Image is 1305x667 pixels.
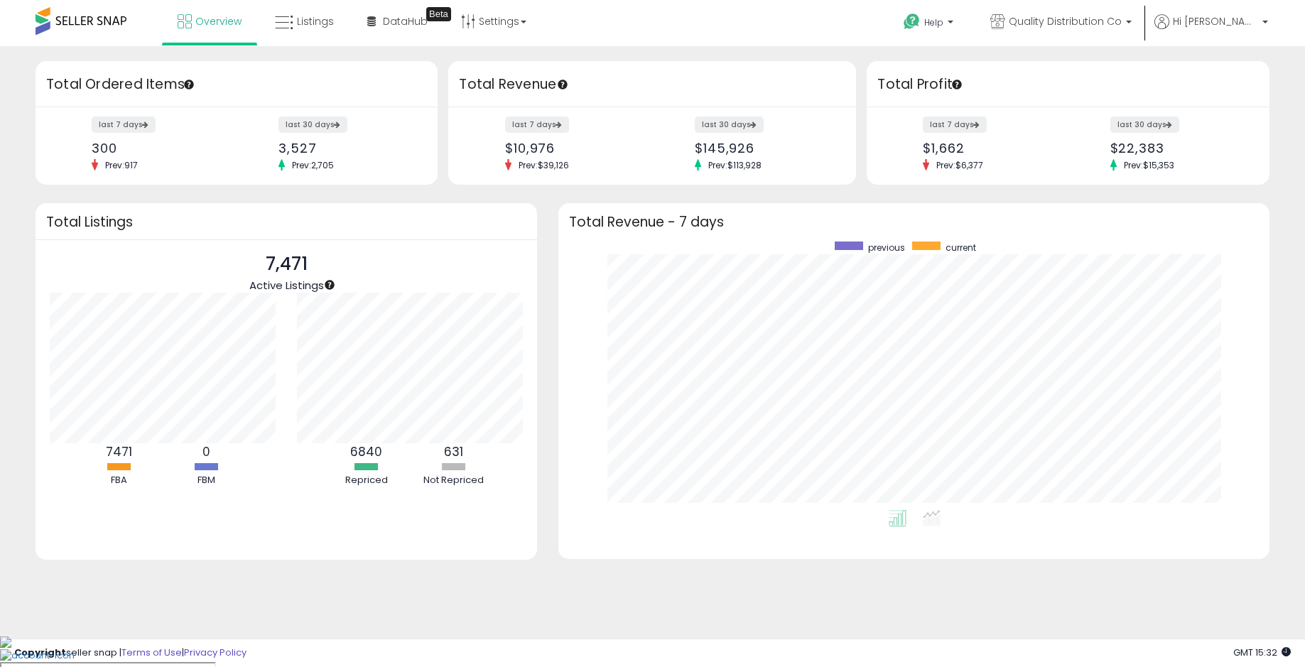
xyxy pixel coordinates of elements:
[278,141,413,156] div: 3,527
[285,159,341,171] span: Prev: 2,705
[195,14,242,28] span: Overview
[92,141,226,156] div: 300
[505,141,641,156] div: $10,976
[701,159,769,171] span: Prev: $113,928
[946,242,976,254] span: current
[1009,14,1122,28] span: Quality Distribution Co
[249,251,324,278] p: 7,471
[383,14,428,28] span: DataHub
[46,75,427,94] h3: Total Ordered Items
[1154,14,1268,46] a: Hi [PERSON_NAME]
[556,78,569,91] div: Tooltip anchor
[183,78,195,91] div: Tooltip anchor
[249,278,324,293] span: Active Listings
[868,242,905,254] span: previous
[202,443,210,460] b: 0
[511,159,576,171] span: Prev: $39,126
[444,443,463,460] b: 631
[929,159,990,171] span: Prev: $6,377
[411,474,497,487] div: Not Repriced
[923,116,987,133] label: last 7 days
[505,116,569,133] label: last 7 days
[92,116,156,133] label: last 7 days
[695,116,764,133] label: last 30 days
[1110,116,1179,133] label: last 30 days
[892,2,968,46] a: Help
[323,278,336,291] div: Tooltip anchor
[324,474,409,487] div: Repriced
[77,474,162,487] div: FBA
[903,13,921,31] i: Get Help
[951,78,963,91] div: Tooltip anchor
[695,141,831,156] div: $145,926
[46,217,526,227] h3: Total Listings
[278,116,347,133] label: last 30 days
[923,141,1057,156] div: $1,662
[459,75,845,94] h3: Total Revenue
[350,443,382,460] b: 6840
[1117,159,1181,171] span: Prev: $15,353
[924,16,943,28] span: Help
[164,474,249,487] div: FBM
[877,75,1258,94] h3: Total Profit
[569,217,1259,227] h3: Total Revenue - 7 days
[1110,141,1245,156] div: $22,383
[1173,14,1258,28] span: Hi [PERSON_NAME]
[106,443,132,460] b: 7471
[426,7,451,21] div: Tooltip anchor
[98,159,145,171] span: Prev: 917
[297,14,334,28] span: Listings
